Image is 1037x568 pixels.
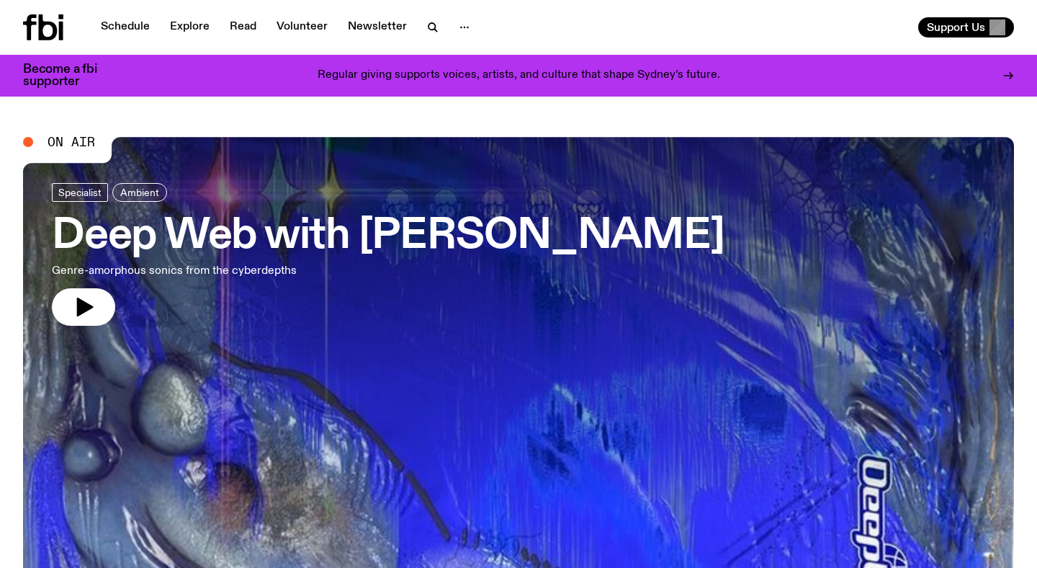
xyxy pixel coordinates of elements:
[92,17,158,37] a: Schedule
[52,183,724,326] a: Deep Web with [PERSON_NAME]Genre-amorphous sonics from the cyberdepths
[52,262,421,280] p: Genre-amorphous sonics from the cyberdepths
[918,17,1014,37] button: Support Us
[23,63,115,88] h3: Become a fbi supporter
[112,183,167,202] a: Ambient
[161,17,218,37] a: Explore
[318,69,720,82] p: Regular giving supports voices, artists, and culture that shape Sydney’s future.
[52,183,108,202] a: Specialist
[221,17,265,37] a: Read
[927,21,985,34] span: Support Us
[48,136,95,148] span: On Air
[268,17,336,37] a: Volunteer
[120,187,159,198] span: Ambient
[52,216,724,257] h3: Deep Web with [PERSON_NAME]
[58,187,102,198] span: Specialist
[339,17,416,37] a: Newsletter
